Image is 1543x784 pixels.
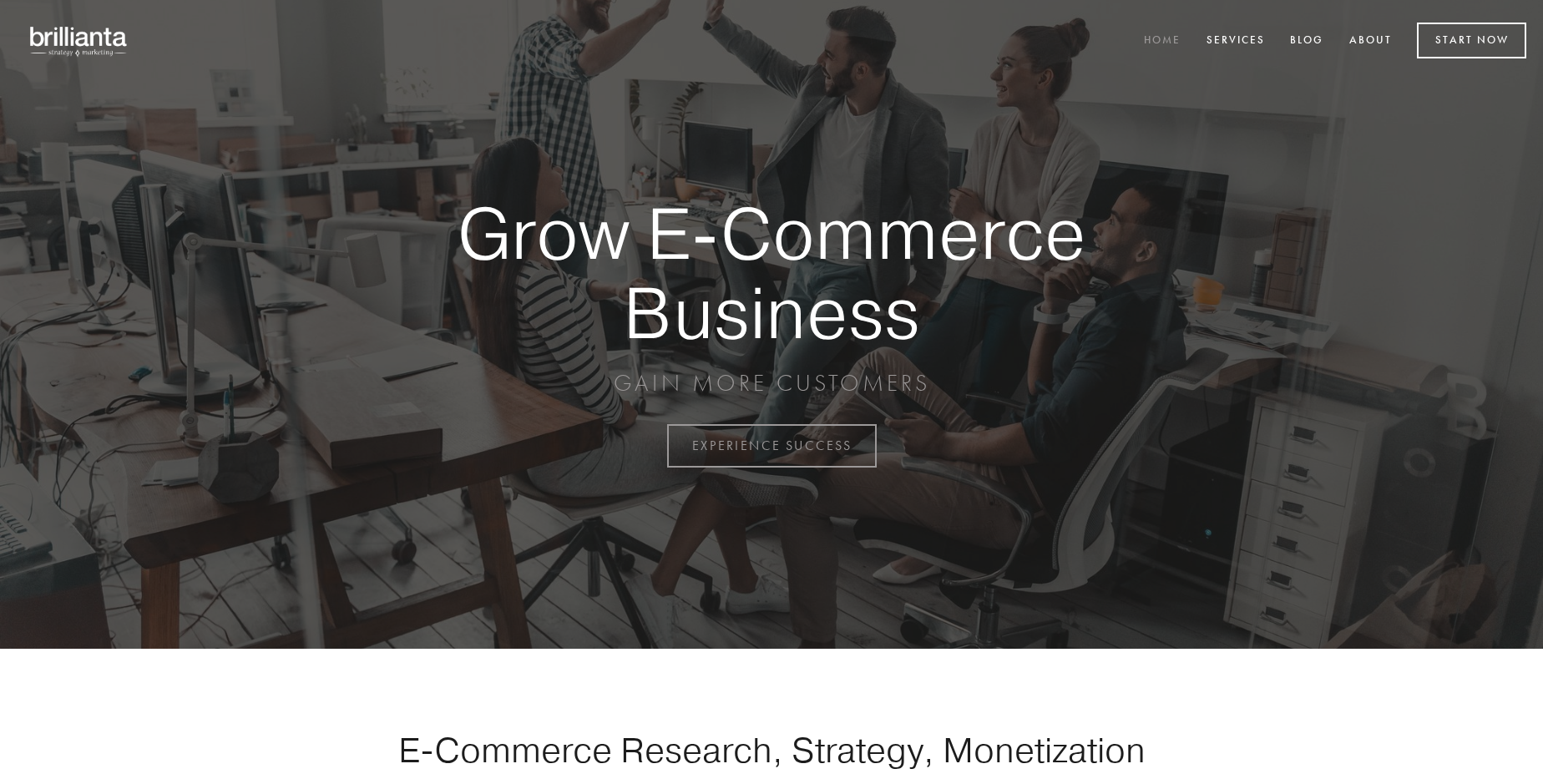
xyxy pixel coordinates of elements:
a: About [1338,28,1403,55]
strong: Grow E-Commerce Business [399,194,1144,352]
img: brillianta - research, strategy, marketing [17,17,142,65]
p: GAIN MORE CUSTOMERS [399,368,1144,398]
h1: E-Commerce Research, Strategy, Monetization [346,729,1197,771]
a: Start Now [1417,23,1526,58]
a: Blog [1279,28,1334,55]
a: Services [1196,28,1276,55]
a: EXPERIENCE SUCCESS [667,424,877,468]
a: Home [1133,28,1191,55]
